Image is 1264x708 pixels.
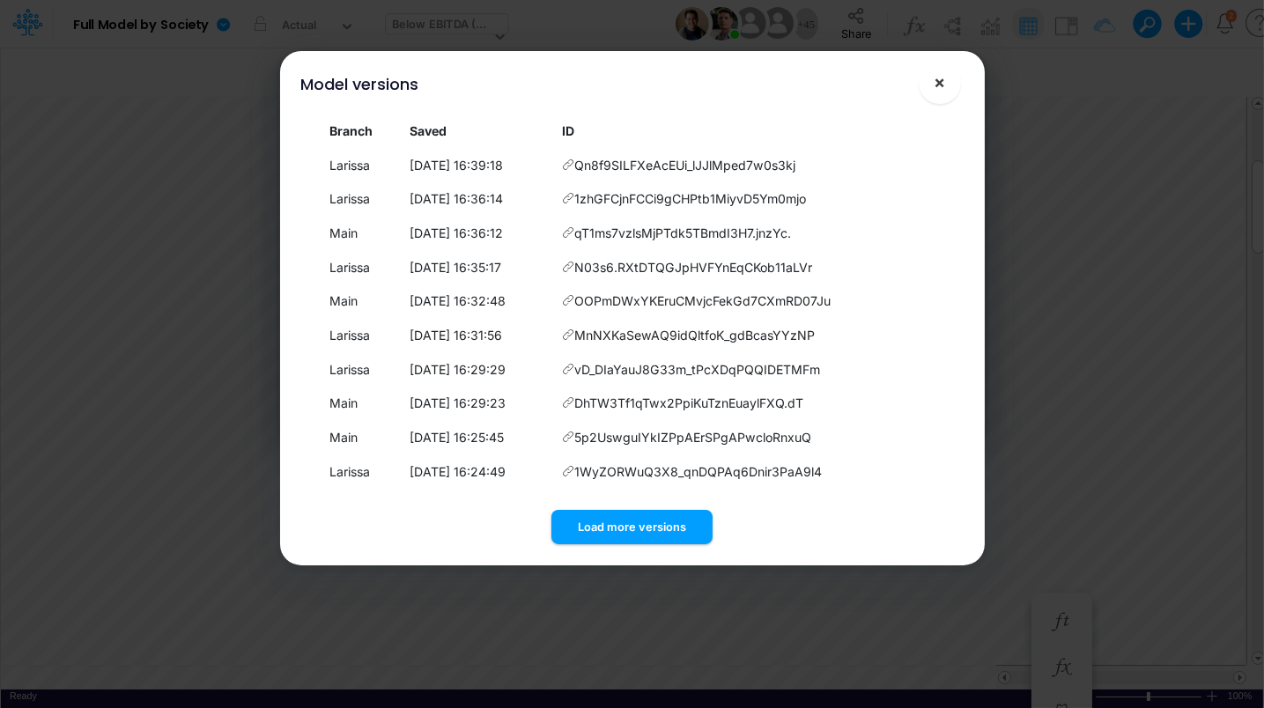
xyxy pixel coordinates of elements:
span: Copy hyperlink to this version of the model [562,428,574,446]
div: Model versions [301,72,419,96]
span: qT1ms7vzlsMjPTdk5TBmdI3H7.jnzYc. [574,224,791,242]
td: [DATE] 16:32:48 [402,284,554,319]
span: DhTW3Tf1qTwx2PpiKuTznEuaylFXQ.dT [574,394,803,412]
th: Local date/time when this version was saved [402,114,554,148]
td: Larissa [322,148,403,182]
th: Branch [322,114,403,148]
span: × [934,71,945,92]
span: Copy hyperlink to this version of the model [562,360,574,379]
span: Copy hyperlink to this version of the model [562,258,574,277]
td: [DATE] 16:36:12 [402,216,554,250]
span: Copy hyperlink to this version of the model [562,394,574,412]
td: [DATE] 16:39:18 [402,148,554,182]
td: Larissa [322,250,403,284]
span: vD_DIaYauJ8G33m_tPcXDqPQQIDETMFm [574,360,820,379]
td: Main [322,420,403,454]
td: [DATE] 16:24:49 [402,454,554,489]
span: OOPmDWxYKEruCMvjcFekGd7CXmRD07Ju [574,291,831,310]
span: Copy hyperlink to this version of the model [562,462,574,481]
td: Larissa [322,318,403,352]
span: Copy hyperlink to this version of the model [562,224,574,242]
button: Close [919,62,961,104]
span: 5p2UswguIYkIZPpAErSPgAPwcloRnxuQ [574,428,811,446]
td: Larissa [322,454,403,489]
button: Load more versions [551,510,713,544]
td: Larissa [322,181,403,216]
span: 1zhGFCjnFCCi9gCHPtb1MiyvD5Ym0mjo [574,189,806,208]
td: [DATE] 16:35:17 [402,250,554,284]
td: [DATE] 16:25:45 [402,420,554,454]
span: 1WyZORWuQ3X8_qnDQPAq6Dnir3PaA9l4 [574,462,822,481]
th: ID [554,114,942,148]
span: N03s6.RXtDTQGJpHVFYnEqCKob11aLVr [574,258,812,277]
td: Main [322,387,403,421]
span: Qn8f9SILFXeAcEUi_lJJlMped7w0s3kj [574,156,795,174]
span: MnNXKaSewAQ9idQltfoK_gdBcasYYzNP [574,326,815,344]
td: Main [322,216,403,250]
td: [DATE] 16:29:29 [402,352,554,387]
td: [DATE] 16:31:56 [402,318,554,352]
span: Copy hyperlink to this version of the model [562,156,574,174]
td: [DATE] 16:36:14 [402,181,554,216]
td: [DATE] 16:29:23 [402,387,554,421]
span: Copy hyperlink to this version of the model [562,326,574,344]
td: Larissa [322,352,403,387]
span: Copy hyperlink to this version of the model [562,189,574,208]
span: Copy hyperlink to this version of the model [562,291,574,310]
td: Main [322,284,403,319]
